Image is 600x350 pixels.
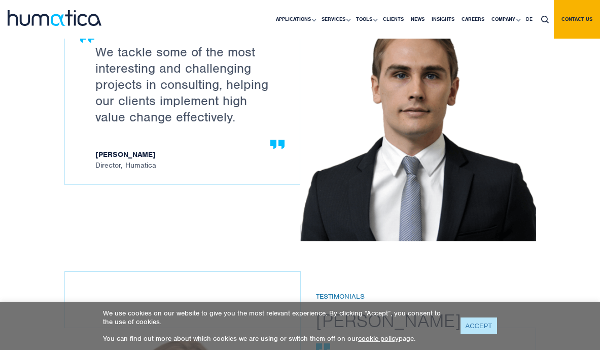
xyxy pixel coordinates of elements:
[95,150,279,161] strong: [PERSON_NAME]
[316,293,551,301] h6: Testimonials
[103,334,448,343] p: You can find out more about which cookies we are using or switch them off on our page.
[95,44,279,125] p: We tackle some of the most interesting and challenging projects in consulting, helping our client...
[103,309,448,326] p: We use cookies on our website to give you the most relevant experience. By clicking “Accept”, you...
[8,10,101,26] img: logo
[95,150,279,169] span: Director, Humatica
[461,317,498,334] a: ACCEPT
[526,16,533,22] span: DE
[541,16,549,23] img: search_icon
[300,8,536,241] img: Careers
[358,334,399,343] a: cookie policy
